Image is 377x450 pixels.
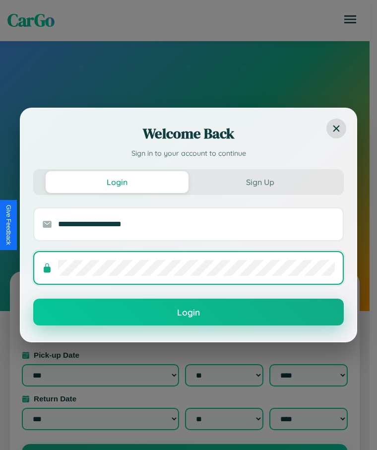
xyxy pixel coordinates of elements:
button: Login [46,171,188,193]
h2: Welcome Back [33,124,344,143]
p: Sign in to your account to continue [33,148,344,159]
button: Sign Up [188,171,331,193]
div: Give Feedback [5,205,12,245]
button: Login [33,299,344,325]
